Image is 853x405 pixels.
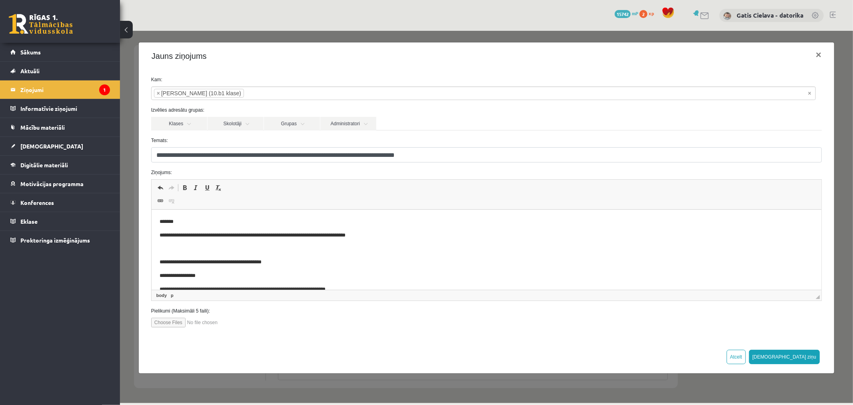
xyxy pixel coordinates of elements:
[615,10,631,18] span: 15742
[10,137,110,155] a: [DEMOGRAPHIC_DATA]
[35,165,46,175] a: Saite (vadīšanas taustiņš+K)
[689,13,708,35] button: ×
[737,11,803,19] a: Gatis Cielava - datorika
[31,86,87,100] a: Klases
[10,193,110,212] a: Konferences
[25,106,708,113] label: Temats:
[607,319,626,333] button: Atcelt
[639,10,647,18] span: 2
[20,48,41,56] span: Sākums
[10,174,110,193] a: Motivācijas programma
[20,161,68,168] span: Digitālie materiāli
[639,10,658,16] a: 2 xp
[632,10,638,16] span: mP
[10,99,110,118] a: Informatīvie ziņojumi
[32,19,87,31] h4: Jauns ziņojums
[20,124,65,131] span: Mācību materiāli
[10,43,110,61] a: Sākums
[10,80,110,99] a: Ziņojumi1
[46,152,57,162] a: Atkārtot (vadīšanas taustiņš+Y)
[9,14,73,34] a: Rīgas 1. Tālmācības vidusskola
[615,10,638,16] a: 15742 mP
[82,152,93,162] a: Pasvītrojums (vadīšanas taustiņš+U)
[200,86,256,100] a: Administratori
[93,152,104,162] a: Noņemt stilus
[20,199,54,206] span: Konferences
[46,165,57,175] a: Atsaistīt
[59,152,70,162] a: Treknraksts (vadīšanas taustiņš+B)
[10,231,110,249] a: Proktoringa izmēģinājums
[35,152,46,162] a: Atcelt (vadīšanas taustiņš+Z)
[8,8,662,111] body: Bagātinātā teksta redaktors, wiswyg-editor-47024751334040-1756985571-711
[10,118,110,136] a: Mācību materiāli
[649,10,654,16] span: xp
[35,261,48,268] a: body elements
[20,142,83,150] span: [DEMOGRAPHIC_DATA]
[25,138,708,145] label: Ziņojums:
[10,212,110,231] a: Eklase
[25,76,708,83] label: Izvēlies adresātu grupas:
[723,12,731,20] img: Gatis Cielava - datorika
[34,58,124,67] li: Raivo Jurciks (10.b1 klase)
[49,261,55,268] a: p elements
[144,86,200,100] a: Grupas
[10,62,110,80] a: Aktuāli
[20,218,38,225] span: Eklase
[37,58,40,66] span: ×
[688,58,691,66] span: Noņemt visus vienumus
[32,179,701,259] iframe: Bagātinātā teksta redaktors, wiswyg-editor-47024751334040-1756985571-711
[696,264,700,268] span: Mērogot
[20,237,90,244] span: Proktoringa izmēģinājums
[25,277,708,284] label: Pielikumi (Maksimāli 5 faili):
[88,86,144,100] a: Skolotāji
[70,152,82,162] a: Slīpraksts (vadīšanas taustiņš+I)
[20,99,110,118] legend: Informatīvie ziņojumi
[10,156,110,174] a: Digitālie materiāli
[20,80,110,99] legend: Ziņojumi
[99,84,110,95] i: 1
[20,67,40,74] span: Aktuāli
[20,180,84,187] span: Motivācijas programma
[25,45,708,52] label: Kam:
[629,319,700,333] button: [DEMOGRAPHIC_DATA] ziņu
